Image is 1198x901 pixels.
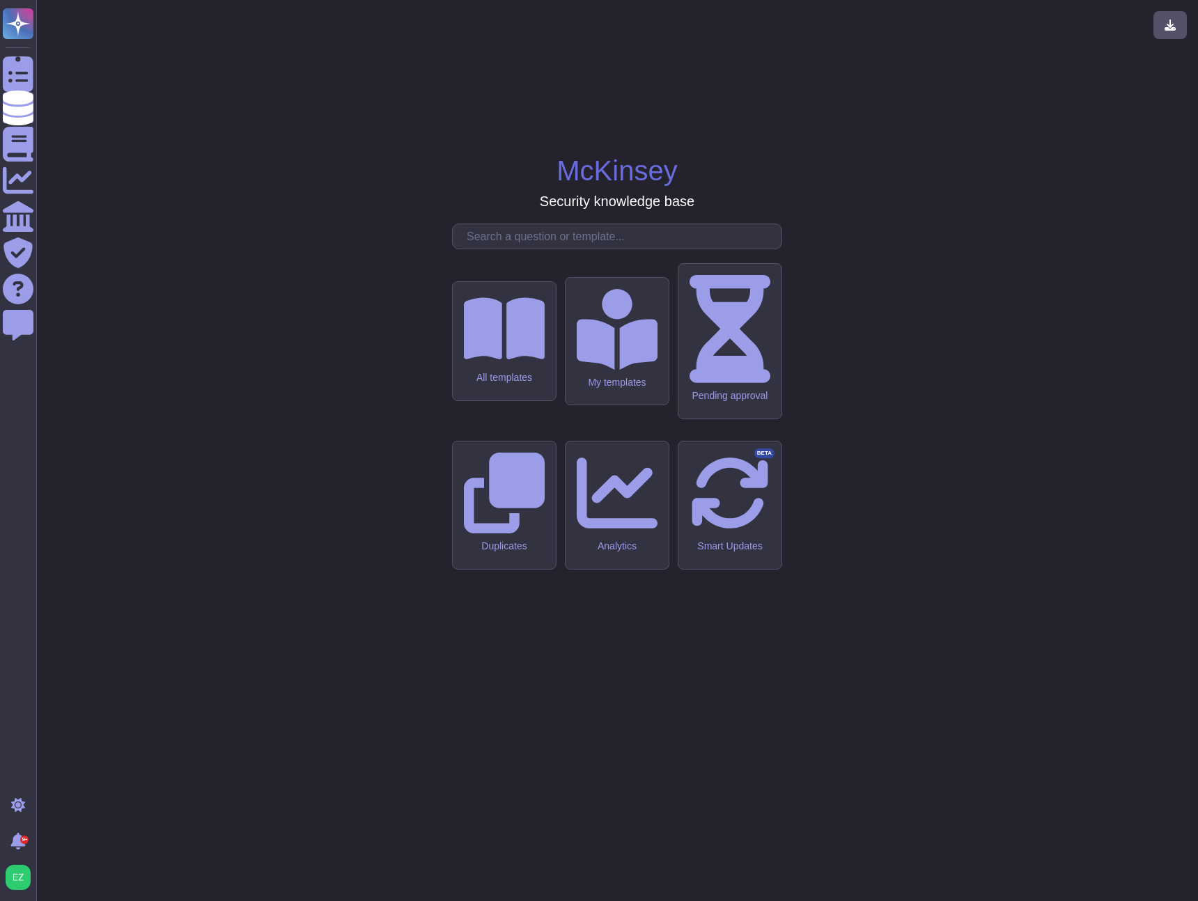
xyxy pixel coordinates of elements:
div: All templates [464,372,545,384]
div: 9+ [20,836,29,844]
h3: Security knowledge base [540,193,694,210]
input: Search a question or template... [460,224,781,249]
button: user [3,862,40,893]
div: Pending approval [690,390,770,402]
img: user [6,865,31,890]
div: Smart Updates [690,540,770,552]
h1: McKinsey [557,154,677,187]
div: Duplicates [464,540,545,552]
div: BETA [754,448,775,458]
div: My templates [577,377,658,389]
div: Analytics [577,540,658,552]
